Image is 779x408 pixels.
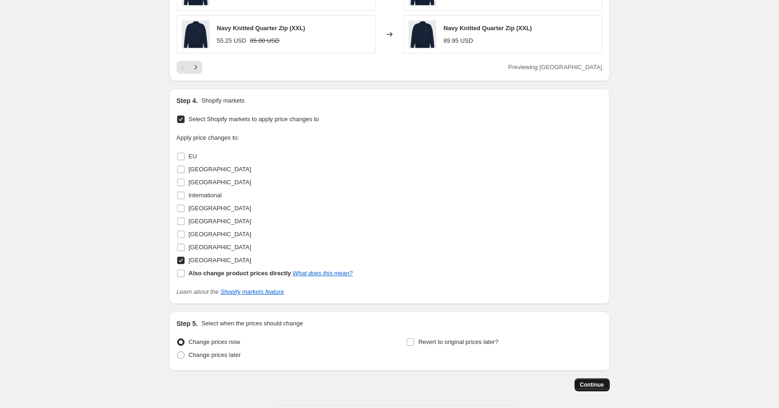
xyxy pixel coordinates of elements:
span: [GEOGRAPHIC_DATA] [189,257,251,264]
span: [GEOGRAPHIC_DATA] [189,166,251,173]
span: International [189,192,222,199]
span: [GEOGRAPHIC_DATA] [189,231,251,238]
span: EU [189,153,197,160]
b: Also change product prices directly [189,270,291,277]
span: Change prices later [189,351,241,358]
span: Navy Knitted Quarter Zip (XXL) [217,25,306,32]
span: Navy Knitted Quarter Zip (XXL) [444,25,532,32]
div: 89.95 USD [444,36,473,45]
span: [GEOGRAPHIC_DATA] [189,244,251,251]
img: 9AXQ9TCFRR_1_80x.jpg [182,20,210,48]
span: [GEOGRAPHIC_DATA] [189,179,251,186]
img: 9AXQ9TCFRR_1_80x.jpg [409,20,436,48]
h2: Step 5. [177,319,198,328]
span: [GEOGRAPHIC_DATA] [189,205,251,212]
span: [GEOGRAPHIC_DATA] [189,218,251,225]
strike: 85.00 USD [250,36,280,45]
span: Revert to original prices later? [418,338,498,345]
button: Next [189,61,202,74]
h2: Step 4. [177,96,198,105]
span: Previewing [GEOGRAPHIC_DATA] [508,64,602,71]
i: Learn about the [177,288,284,295]
div: 55.25 USD [217,36,247,45]
span: Continue [580,381,604,389]
span: Apply price changes to: [177,134,239,141]
p: Select when the prices should change [201,319,303,328]
span: Select Shopify markets to apply price changes to [189,116,319,123]
a: What does this mean? [293,270,352,277]
nav: Pagination [177,61,202,74]
p: Shopify markets [201,96,244,105]
button: Continue [575,378,610,391]
span: Change prices now [189,338,240,345]
a: Shopify markets feature [220,288,284,295]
